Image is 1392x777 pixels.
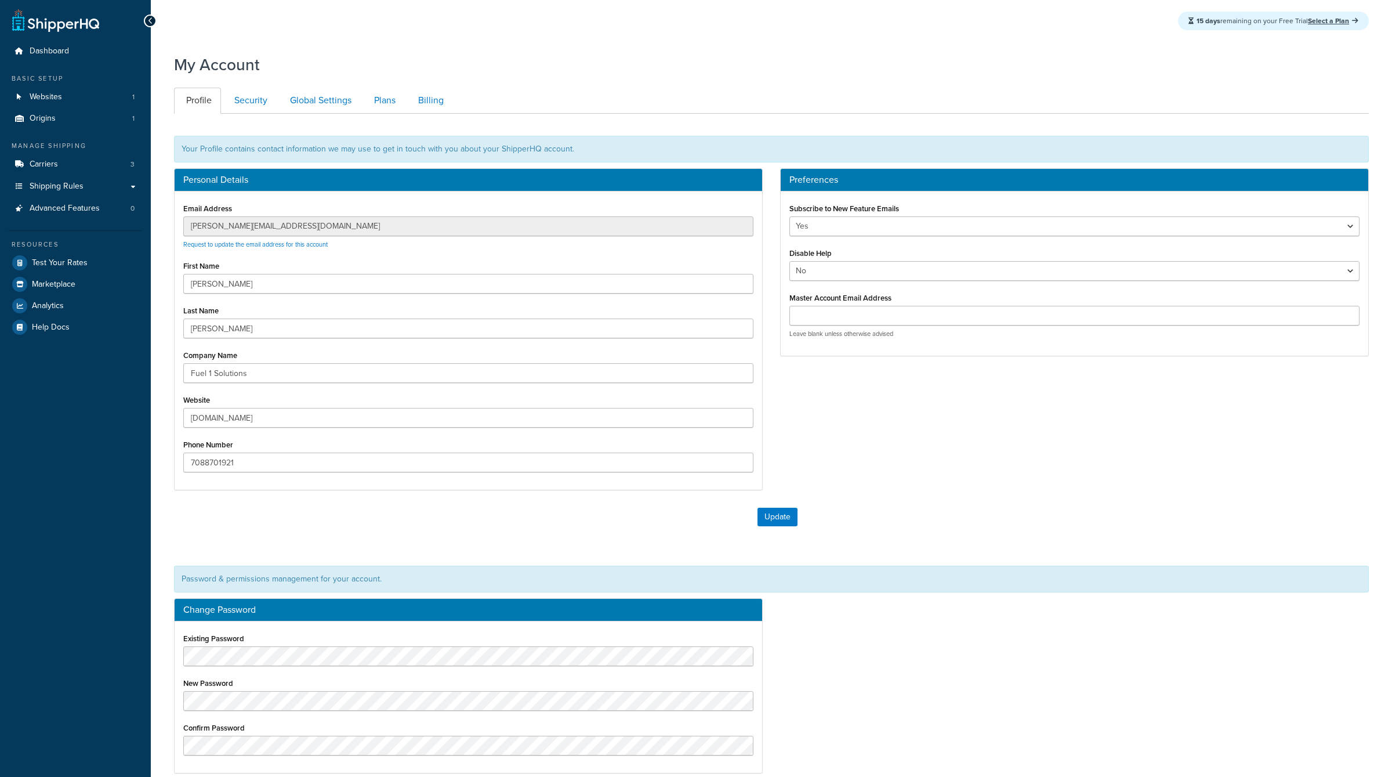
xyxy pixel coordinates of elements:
[789,330,1360,338] p: Leave blank unless otherwise advised
[30,182,84,191] span: Shipping Rules
[183,306,219,315] label: Last Name
[183,396,210,404] label: Website
[9,176,142,197] a: Shipping Rules
[9,240,142,250] div: Resources
[30,204,100,214] span: Advanced Features
[9,86,142,108] li: Websites
[183,605,753,615] h3: Change Password
[30,92,62,102] span: Websites
[9,74,142,84] div: Basic Setup
[9,198,142,219] li: Advanced Features
[9,317,142,338] a: Help Docs
[789,249,832,258] label: Disable Help
[130,204,135,214] span: 0
[9,41,142,62] a: Dashboard
[183,440,233,449] label: Phone Number
[1178,12,1369,30] div: remaining on your Free Trial
[9,295,142,316] a: Analytics
[789,175,1360,185] h3: Preferences
[183,175,753,185] h3: Personal Details
[9,154,142,175] li: Carriers
[757,508,797,526] button: Update
[183,634,244,643] label: Existing Password
[32,280,75,290] span: Marketplace
[9,198,142,219] a: Advanced Features 0
[9,154,142,175] a: Carriers 3
[1308,16,1358,26] a: Select a Plan
[174,566,1369,592] div: Password & permissions management for your account.
[9,86,142,108] a: Websites 1
[32,323,70,333] span: Help Docs
[183,262,219,270] label: First Name
[30,160,58,169] span: Carriers
[183,204,232,213] label: Email Address
[132,92,135,102] span: 1
[32,301,64,311] span: Analytics
[30,46,69,56] span: Dashboard
[9,141,142,151] div: Manage Shipping
[30,114,56,124] span: Origins
[132,114,135,124] span: 1
[32,258,88,268] span: Test Your Rates
[130,160,135,169] span: 3
[1197,16,1220,26] strong: 15 days
[183,240,328,249] a: Request to update the email address for this account
[183,679,233,688] label: New Password
[278,88,361,114] a: Global Settings
[183,351,237,360] label: Company Name
[9,274,142,295] a: Marketplace
[183,724,245,732] label: Confirm Password
[789,294,891,302] label: Master Account Email Address
[362,88,405,114] a: Plans
[222,88,277,114] a: Security
[9,108,142,129] a: Origins 1
[789,204,899,213] label: Subscribe to New Feature Emails
[174,136,1369,162] div: Your Profile contains contact information we may use to get in touch with you about your ShipperH...
[12,9,99,32] a: ShipperHQ Home
[174,53,260,76] h1: My Account
[9,252,142,273] a: Test Your Rates
[406,88,453,114] a: Billing
[174,88,221,114] a: Profile
[9,108,142,129] li: Origins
